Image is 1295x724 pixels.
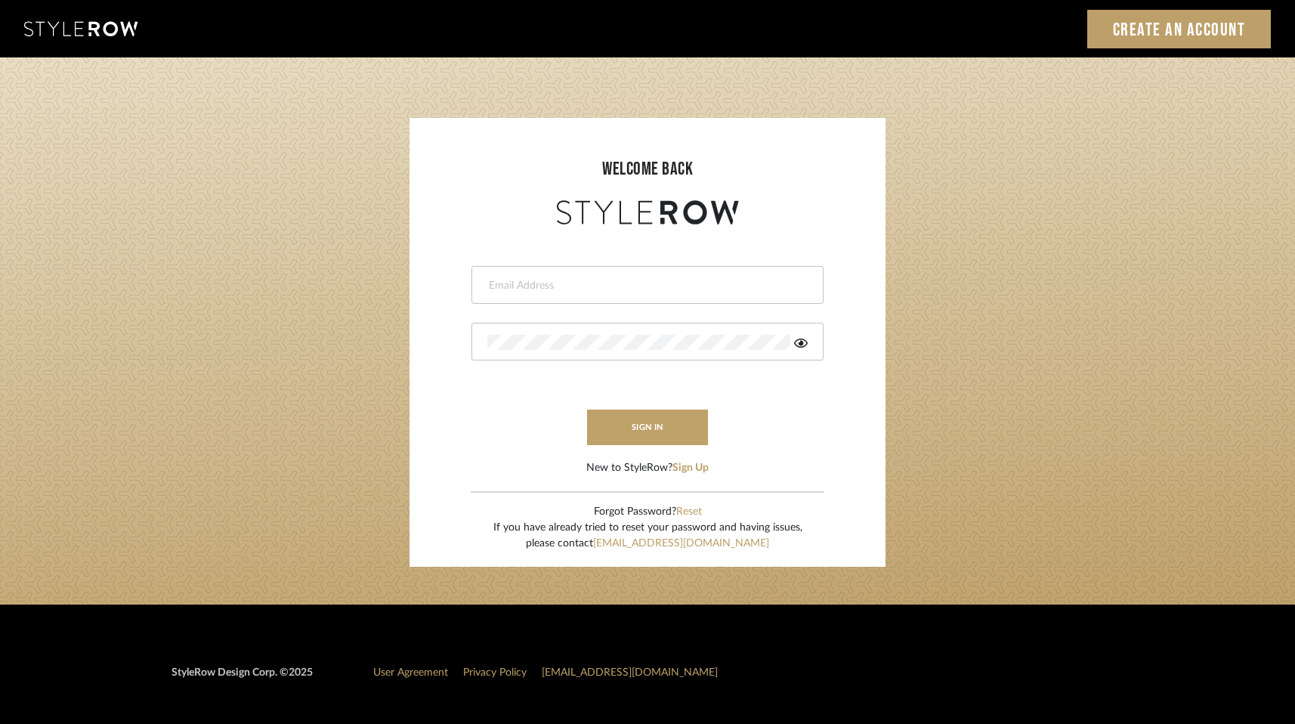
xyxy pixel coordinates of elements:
[487,278,804,293] input: Email Address
[425,156,870,183] div: welcome back
[593,538,769,549] a: [EMAIL_ADDRESS][DOMAIN_NAME]
[587,410,708,445] button: sign in
[493,520,802,552] div: If you have already tried to reset your password and having issues, please contact
[676,504,702,520] button: Reset
[493,504,802,520] div: Forgot Password?
[1087,10,1272,48] a: Create an Account
[586,460,709,476] div: New to StyleRow?
[172,665,313,693] div: StyleRow Design Corp. ©2025
[542,667,718,678] a: [EMAIL_ADDRESS][DOMAIN_NAME]
[672,460,709,476] button: Sign Up
[463,667,527,678] a: Privacy Policy
[373,667,448,678] a: User Agreement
